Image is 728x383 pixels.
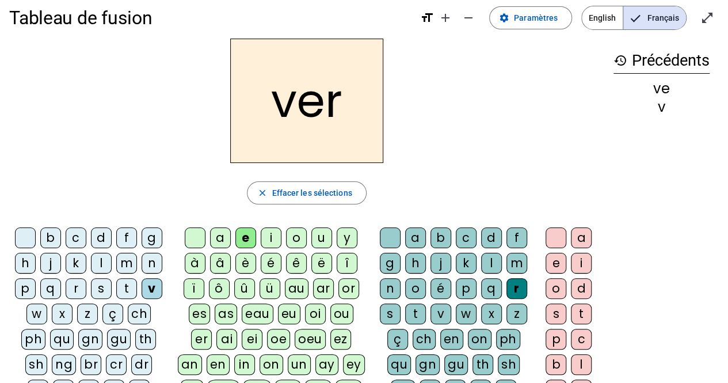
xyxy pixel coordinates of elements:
div: en [440,329,463,350]
div: b [40,227,61,248]
div: v [613,100,710,114]
div: k [456,253,477,274]
div: ï [184,278,204,299]
div: f [506,227,527,248]
div: ç [387,329,408,350]
mat-icon: format_size [420,11,434,25]
span: English [582,6,623,29]
div: g [142,227,162,248]
div: â [210,253,231,274]
div: b [546,354,566,375]
div: t [571,304,592,324]
div: ay [315,354,338,375]
button: Augmenter la taille de la police [434,6,457,29]
div: ve [613,82,710,96]
div: i [261,227,281,248]
div: ô [209,278,230,299]
div: ch [128,304,151,324]
div: on [260,354,283,375]
div: f [116,227,137,248]
div: or [338,278,359,299]
div: ng [52,354,76,375]
div: en [207,354,230,375]
div: î [337,253,357,274]
div: th [472,354,493,375]
div: j [430,253,451,274]
div: ü [260,278,280,299]
div: z [77,304,98,324]
div: as [215,304,237,324]
div: gn [416,354,440,375]
div: à [185,253,205,274]
div: ph [496,329,520,350]
div: un [288,354,311,375]
div: h [405,253,426,274]
div: er [191,329,212,350]
div: c [456,227,477,248]
div: es [189,304,210,324]
button: Effacer les sélections [247,181,366,204]
div: oeu [295,329,326,350]
div: d [571,278,592,299]
div: on [468,329,491,350]
div: d [91,227,112,248]
div: oe [267,329,290,350]
mat-icon: history [613,54,627,67]
span: Effacer les sélections [272,186,352,200]
div: é [430,278,451,299]
div: qu [50,329,74,350]
div: c [66,227,86,248]
div: é [261,253,281,274]
div: o [546,278,566,299]
div: gu [444,354,468,375]
div: eau [242,304,273,324]
div: v [430,304,451,324]
div: h [15,253,36,274]
div: qu [387,354,411,375]
div: gu [107,329,131,350]
div: n [142,253,162,274]
div: ë [311,253,332,274]
div: s [546,304,566,324]
div: j [40,253,61,274]
div: q [481,278,502,299]
mat-icon: add [439,11,452,25]
div: sh [25,354,47,375]
div: r [506,278,527,299]
div: z [506,304,527,324]
div: p [15,278,36,299]
div: k [66,253,86,274]
div: ch [413,329,436,350]
div: w [26,304,47,324]
div: r [66,278,86,299]
div: g [380,253,401,274]
div: d [481,227,502,248]
div: th [135,329,156,350]
div: s [380,304,401,324]
div: u [311,227,332,248]
div: t [405,304,426,324]
div: ey [343,354,365,375]
div: a [405,227,426,248]
div: n [380,278,401,299]
div: gn [78,329,102,350]
div: ez [330,329,351,350]
div: ai [216,329,237,350]
span: Paramètres [514,11,558,25]
div: ç [102,304,123,324]
div: s [91,278,112,299]
div: br [81,354,101,375]
button: Diminuer la taille de la police [457,6,480,29]
div: ph [21,329,45,350]
div: ou [330,304,353,324]
div: an [178,354,202,375]
button: Paramètres [489,6,572,29]
div: x [52,304,73,324]
div: cr [106,354,127,375]
mat-icon: open_in_full [700,11,714,25]
div: m [116,253,137,274]
div: û [234,278,255,299]
mat-button-toggle-group: Language selection [581,6,687,30]
div: p [456,278,477,299]
div: w [456,304,477,324]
